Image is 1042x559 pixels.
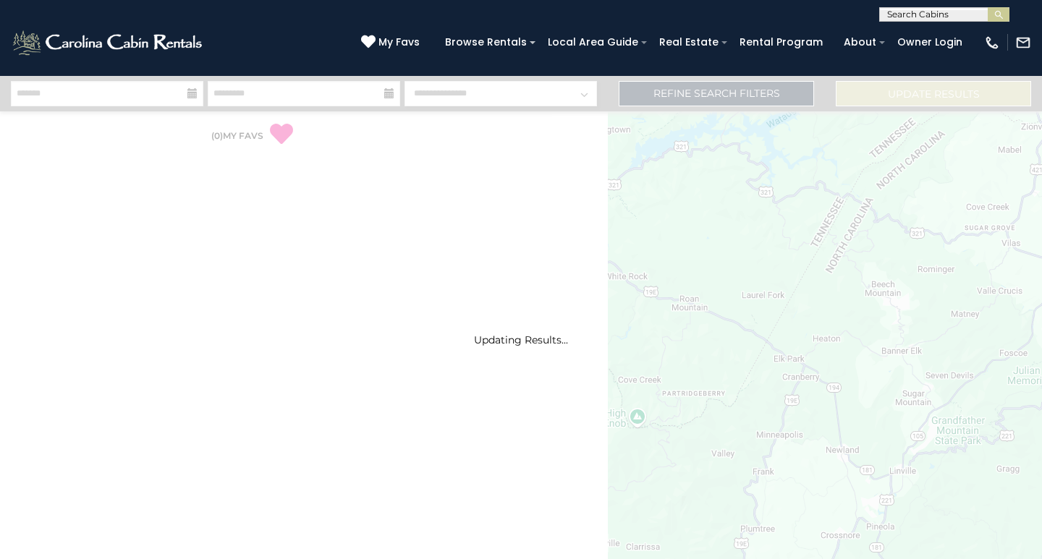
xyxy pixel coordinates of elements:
a: Real Estate [652,31,726,54]
span: My Favs [378,35,420,50]
a: My Favs [361,35,423,51]
a: About [836,31,884,54]
img: phone-regular-white.png [984,35,1000,51]
img: White-1-2.png [11,28,206,57]
a: Rental Program [732,31,830,54]
a: Browse Rentals [438,31,534,54]
a: Local Area Guide [541,31,645,54]
img: mail-regular-white.png [1015,35,1031,51]
a: Owner Login [890,31,970,54]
